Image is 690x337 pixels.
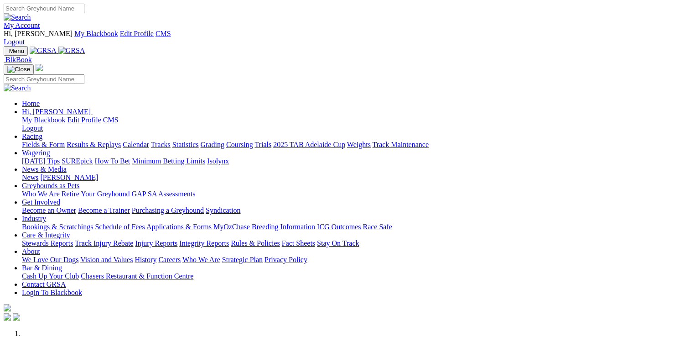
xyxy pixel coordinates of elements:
[179,239,229,247] a: Integrity Reports
[22,190,686,198] div: Greyhounds as Pets
[213,223,250,231] a: MyOzChase
[265,256,307,263] a: Privacy Policy
[4,84,31,92] img: Search
[132,190,196,198] a: GAP SA Assessments
[22,272,686,280] div: Bar & Dining
[4,313,11,321] img: facebook.svg
[62,190,130,198] a: Retire Your Greyhound
[22,256,686,264] div: About
[22,100,40,107] a: Home
[13,313,20,321] img: twitter.svg
[22,174,686,182] div: News & Media
[22,190,60,198] a: Who We Are
[78,206,130,214] a: Become a Trainer
[132,157,205,165] a: Minimum Betting Limits
[22,206,686,215] div: Get Involved
[22,198,60,206] a: Get Involved
[4,46,28,56] button: Toggle navigation
[22,239,73,247] a: Stewards Reports
[158,256,181,263] a: Careers
[22,231,70,239] a: Care & Integrity
[22,174,38,181] a: News
[22,182,79,190] a: Greyhounds as Pets
[22,157,686,165] div: Wagering
[273,141,345,148] a: 2025 TAB Adelaide Cup
[4,304,11,311] img: logo-grsa-white.png
[22,116,686,132] div: Hi, [PERSON_NAME]
[22,223,93,231] a: Bookings & Scratchings
[67,116,101,124] a: Edit Profile
[7,66,30,73] img: Close
[317,223,361,231] a: ICG Outcomes
[132,206,204,214] a: Purchasing a Greyhound
[22,116,66,124] a: My Blackbook
[282,239,315,247] a: Fact Sheets
[22,280,66,288] a: Contact GRSA
[22,264,62,272] a: Bar & Dining
[347,141,371,148] a: Weights
[95,157,130,165] a: How To Bet
[206,206,240,214] a: Syndication
[22,272,79,280] a: Cash Up Your Club
[120,30,154,37] a: Edit Profile
[254,141,271,148] a: Trials
[363,223,392,231] a: Race Safe
[81,272,193,280] a: Chasers Restaurant & Function Centre
[22,239,686,247] div: Care & Integrity
[317,239,359,247] a: Stay On Track
[4,74,84,84] input: Search
[75,239,133,247] a: Track Injury Rebate
[4,30,73,37] span: Hi, [PERSON_NAME]
[36,64,43,71] img: logo-grsa-white.png
[5,56,32,63] span: BlkBook
[172,141,199,148] a: Statistics
[4,64,34,74] button: Toggle navigation
[4,21,40,29] a: My Account
[22,206,76,214] a: Become an Owner
[151,141,171,148] a: Tracks
[67,141,121,148] a: Results & Replays
[135,239,177,247] a: Injury Reports
[22,157,60,165] a: [DATE] Tips
[182,256,220,263] a: Who We Are
[40,174,98,181] a: [PERSON_NAME]
[22,141,65,148] a: Fields & Form
[30,47,57,55] img: GRSA
[95,223,145,231] a: Schedule of Fees
[4,30,686,46] div: My Account
[226,141,253,148] a: Coursing
[231,239,280,247] a: Rules & Policies
[62,157,93,165] a: SUREpick
[22,149,50,157] a: Wagering
[123,141,149,148] a: Calendar
[22,223,686,231] div: Industry
[22,247,40,255] a: About
[201,141,224,148] a: Grading
[22,289,82,296] a: Login To Blackbook
[156,30,171,37] a: CMS
[4,56,32,63] a: BlkBook
[22,108,91,116] span: Hi, [PERSON_NAME]
[135,256,156,263] a: History
[22,124,43,132] a: Logout
[22,132,42,140] a: Racing
[103,116,119,124] a: CMS
[74,30,118,37] a: My Blackbook
[58,47,85,55] img: GRSA
[146,223,212,231] a: Applications & Forms
[22,256,78,263] a: We Love Our Dogs
[252,223,315,231] a: Breeding Information
[4,13,31,21] img: Search
[22,165,67,173] a: News & Media
[4,4,84,13] input: Search
[9,47,24,54] span: Menu
[222,256,263,263] a: Strategic Plan
[4,38,25,46] a: Logout
[207,157,229,165] a: Isolynx
[22,215,46,222] a: Industry
[80,256,133,263] a: Vision and Values
[22,108,93,116] a: Hi, [PERSON_NAME]
[22,141,686,149] div: Racing
[373,141,429,148] a: Track Maintenance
